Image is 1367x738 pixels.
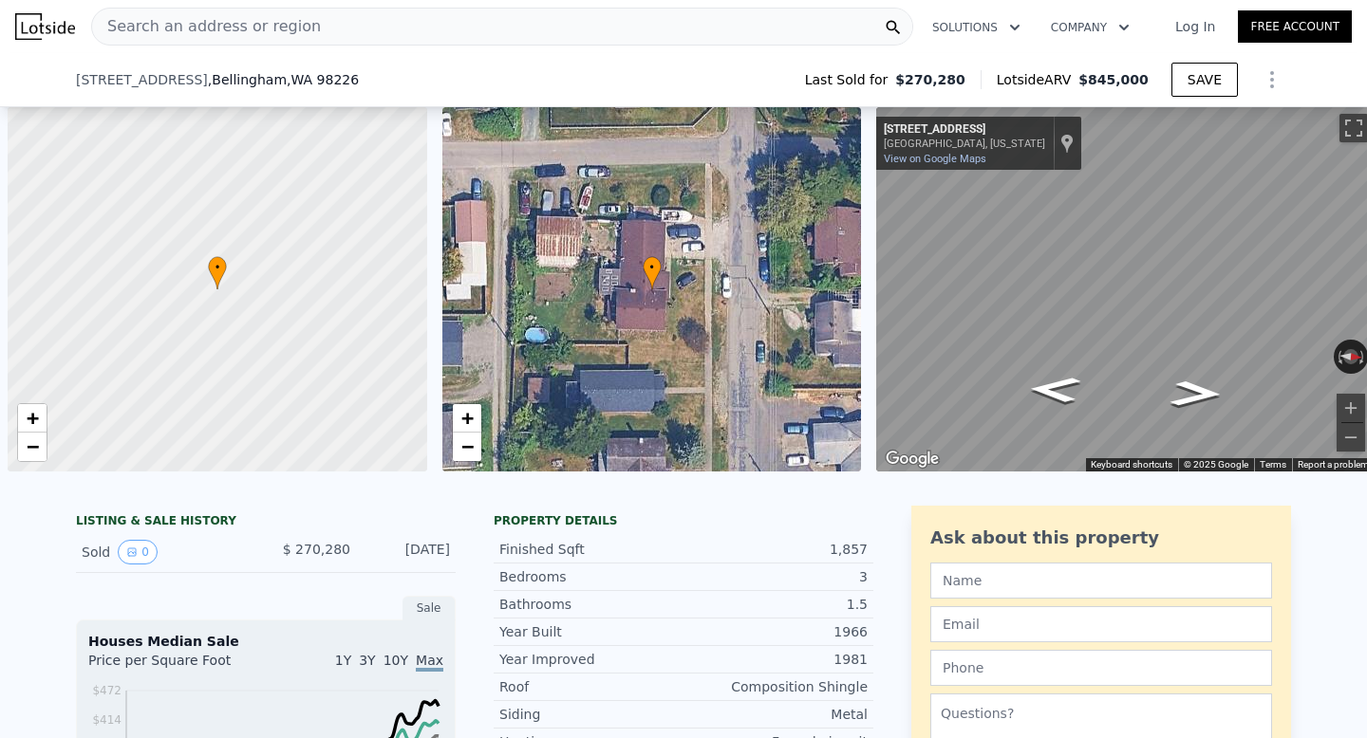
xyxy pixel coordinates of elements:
[1060,133,1074,154] a: Show location on map
[997,70,1078,89] span: Lotside ARV
[1238,10,1352,43] a: Free Account
[805,70,896,89] span: Last Sold for
[884,153,986,165] a: View on Google Maps
[930,563,1272,599] input: Name
[88,651,266,681] div: Price per Square Foot
[930,650,1272,686] input: Phone
[76,513,456,532] div: LISTING & SALE HISTORY
[208,256,227,289] div: •
[460,434,473,458] span: −
[92,15,321,38] span: Search an address or region
[881,447,944,471] a: Open this area in Google Maps (opens a new window)
[27,434,39,458] span: −
[1091,458,1172,471] button: Keyboard shortcuts
[460,406,473,430] span: +
[365,540,450,564] div: [DATE]
[1152,17,1238,36] a: Log In
[384,653,408,668] span: 10Y
[15,13,75,40] img: Lotside
[208,259,227,276] span: •
[881,447,944,471] img: Google
[18,433,47,461] a: Zoom out
[1171,63,1238,97] button: SAVE
[92,713,122,727] tspan: $414
[359,653,375,668] span: 3Y
[643,259,662,276] span: •
[76,70,208,89] span: [STREET_ADDRESS]
[683,705,868,724] div: Metal
[118,540,158,564] button: View historical data
[895,70,965,89] span: $270,280
[208,70,359,89] span: , Bellingham
[1184,459,1248,470] span: © 2025 Google
[494,513,873,528] div: Property details
[499,677,683,696] div: Roof
[499,567,683,586] div: Bedrooms
[683,650,868,669] div: 1981
[403,596,456,620] div: Sale
[1337,423,1365,452] button: Zoom out
[453,404,481,433] a: Zoom in
[1007,370,1103,409] path: Go South, Xenia St
[1334,340,1344,374] button: Rotate counterclockwise
[499,705,683,724] div: Siding
[287,72,359,87] span: , WA 98226
[1260,459,1286,470] a: Terms (opens in new tab)
[18,404,47,433] a: Zoom in
[416,653,443,672] span: Max
[683,622,868,641] div: 1966
[1253,61,1291,99] button: Show Options
[499,622,683,641] div: Year Built
[1036,10,1145,45] button: Company
[82,540,251,564] div: Sold
[335,653,351,668] span: 1Y
[683,540,868,559] div: 1,857
[884,122,1045,138] div: [STREET_ADDRESS]
[453,433,481,461] a: Zoom out
[92,684,122,697] tspan: $472
[27,406,39,430] span: +
[499,540,683,559] div: Finished Sqft
[643,256,662,289] div: •
[930,606,1272,642] input: Email
[683,567,868,586] div: 3
[1337,394,1365,422] button: Zoom in
[683,595,868,614] div: 1.5
[88,632,443,651] div: Houses Median Sale
[283,542,350,557] span: $ 270,280
[683,677,868,696] div: Composition Shingle
[917,10,1036,45] button: Solutions
[499,595,683,614] div: Bathrooms
[499,650,683,669] div: Year Improved
[930,525,1272,551] div: Ask about this property
[1078,72,1149,87] span: $845,000
[1149,375,1245,414] path: Go North, Xenia St
[884,138,1045,150] div: [GEOGRAPHIC_DATA], [US_STATE]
